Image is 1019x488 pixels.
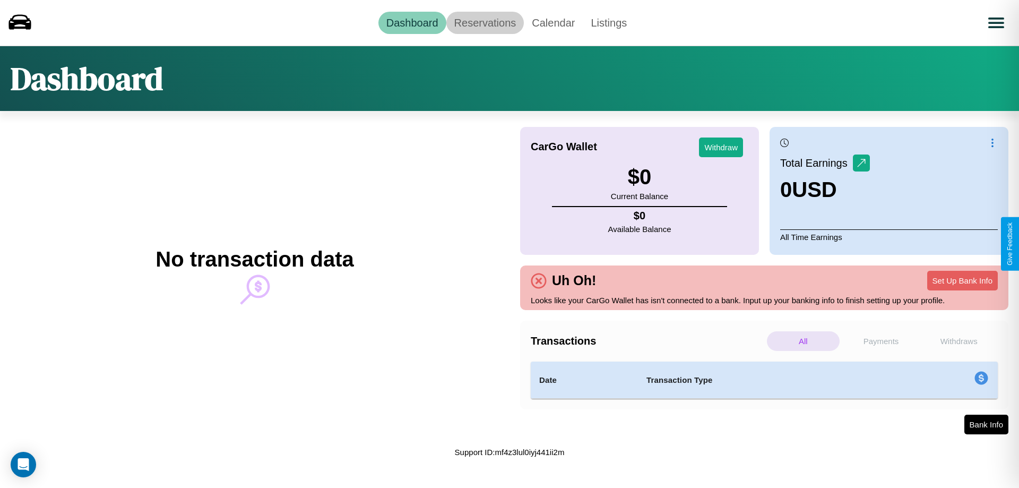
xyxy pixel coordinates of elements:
a: Listings [583,12,635,34]
p: Support ID: mf4z3lul0iyj441ii2m [455,445,565,459]
h2: No transaction data [156,247,353,271]
p: All Time Earnings [780,229,998,244]
button: Bank Info [964,415,1008,434]
p: Current Balance [611,189,668,203]
h4: Uh Oh! [547,273,601,288]
h3: 0 USD [780,178,870,202]
p: All [767,331,840,351]
h4: $ 0 [608,210,671,222]
p: Withdraws [922,331,995,351]
h3: $ 0 [611,165,668,189]
h1: Dashboard [11,57,163,100]
h4: Transaction Type [646,374,887,387]
div: Give Feedback [1006,222,1014,266]
p: Looks like your CarGo Wallet has isn't connected to a bank. Input up your banking info to finish ... [531,293,998,307]
p: Available Balance [608,222,671,236]
h4: Date [539,374,629,387]
div: Open Intercom Messenger [11,452,36,477]
button: Set Up Bank Info [927,271,998,290]
button: Open menu [981,8,1011,38]
a: Reservations [446,12,524,34]
button: Withdraw [699,138,743,157]
a: Dashboard [378,12,446,34]
p: Payments [845,331,918,351]
p: Total Earnings [780,153,853,173]
table: simple table [531,362,998,399]
h4: Transactions [531,335,764,347]
h4: CarGo Wallet [531,141,597,153]
a: Calendar [524,12,583,34]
